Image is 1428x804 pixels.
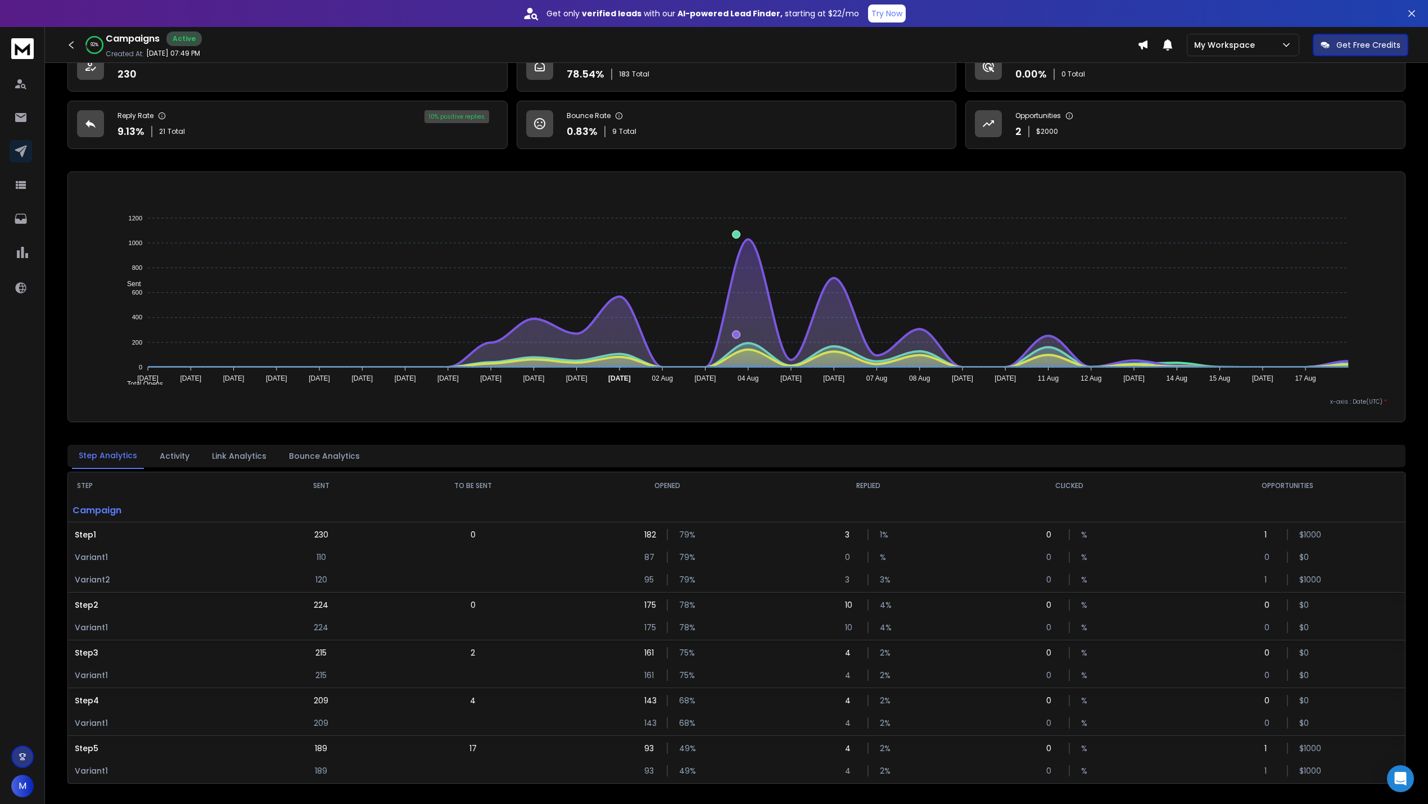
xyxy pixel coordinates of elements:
p: x-axis : Date(UTC) [86,398,1387,406]
p: 10 [845,622,856,633]
p: Get only with our starting at $22/mo [546,8,859,19]
span: Sent [119,280,141,288]
p: % [1081,717,1092,729]
p: 0 [1046,717,1058,729]
a: Open Rate78.54%183Total [517,43,957,92]
tspan: 04 Aug [738,374,758,382]
p: 3 % [880,574,891,585]
p: 78.54 % [567,66,604,82]
tspan: 1000 [129,240,142,246]
p: 230 [314,529,328,540]
p: 161 [644,647,656,658]
p: % [1081,765,1092,776]
button: M [11,775,34,797]
tspan: 1200 [129,215,142,222]
tspan: [DATE] [1123,374,1145,382]
p: 2 % [880,670,891,681]
p: 2 [471,647,475,658]
p: 0 [1046,743,1058,754]
p: $ 1000 [1299,529,1310,540]
tspan: 14 Aug [1167,374,1187,382]
p: 1 [1264,765,1276,776]
p: 92 % [91,42,98,48]
p: 4 % [880,622,891,633]
p: 17 [469,743,477,754]
p: $ 0 [1299,670,1310,681]
p: 95 [644,574,656,585]
tspan: 600 [132,289,142,296]
p: 215 [315,670,327,681]
p: 2 [1015,124,1022,139]
p: Variant 1 [75,765,256,776]
p: Step 3 [75,647,256,658]
th: STEP [68,472,263,499]
p: 0 [1264,695,1276,706]
a: Leads Contacted230 [67,43,508,92]
p: Variant 1 [75,622,256,633]
p: 0 [1046,529,1058,540]
p: $ 0 [1299,599,1310,611]
a: Click Rate0.00%0 Total [965,43,1406,92]
p: 0 [1264,670,1276,681]
p: 2 % [880,743,891,754]
tspan: 12 Aug [1081,374,1101,382]
p: $ 0 [1299,717,1310,729]
p: 4 % [880,599,891,611]
p: $ 1000 [1299,765,1310,776]
p: 0 [1046,599,1058,611]
p: 0 Total [1061,70,1085,79]
span: Total [619,127,636,136]
p: Bounce Rate [567,111,611,120]
p: 189 [315,743,327,754]
tspan: [DATE] [223,374,245,382]
th: REPLIED [768,472,969,499]
p: $ 0 [1299,695,1310,706]
span: Total Opens [119,380,163,388]
p: 4 [845,647,856,658]
p: Step 2 [75,599,256,611]
p: % [1081,574,1092,585]
p: 78 % [679,599,690,611]
p: 0 [1046,670,1058,681]
span: Total [168,127,185,136]
a: Opportunities2$2000 [965,101,1406,149]
p: 209 [314,695,328,706]
p: 110 [317,552,326,563]
p: 189 [315,765,327,776]
p: 143 [644,695,656,706]
p: 0 [471,529,476,540]
p: 3 [845,529,856,540]
tspan: 02 Aug [652,374,673,382]
p: 4 [845,695,856,706]
button: Bounce Analytics [282,444,367,468]
tspan: [DATE] [952,374,973,382]
p: Reply Rate [118,111,153,120]
a: Reply Rate9.13%21Total10% positive replies [67,101,508,149]
p: 2 % [880,717,891,729]
div: Open Intercom Messenger [1387,765,1414,792]
p: 3 [845,574,856,585]
p: 0 [1264,647,1276,658]
button: Try Now [868,4,906,22]
p: 0 [1264,552,1276,563]
tspan: [DATE] [523,374,545,382]
p: 161 [644,670,656,681]
tspan: [DATE] [352,374,373,382]
p: 75 % [679,670,690,681]
tspan: 17 Aug [1295,374,1316,382]
p: % [1081,599,1092,611]
tspan: 11 Aug [1038,374,1059,382]
p: Campaign [68,499,263,522]
div: 10 % positive replies [424,110,489,123]
tspan: 07 Aug [866,374,887,382]
th: OPPORTUNITIES [1170,472,1405,499]
p: 49 % [679,743,690,754]
tspan: [DATE] [395,374,416,382]
p: 224 [314,599,328,611]
span: 183 [619,70,630,79]
p: 143 [644,717,656,729]
tspan: [DATE] [309,374,331,382]
p: % [1081,695,1092,706]
tspan: 400 [132,314,142,320]
p: 0 [1264,622,1276,633]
